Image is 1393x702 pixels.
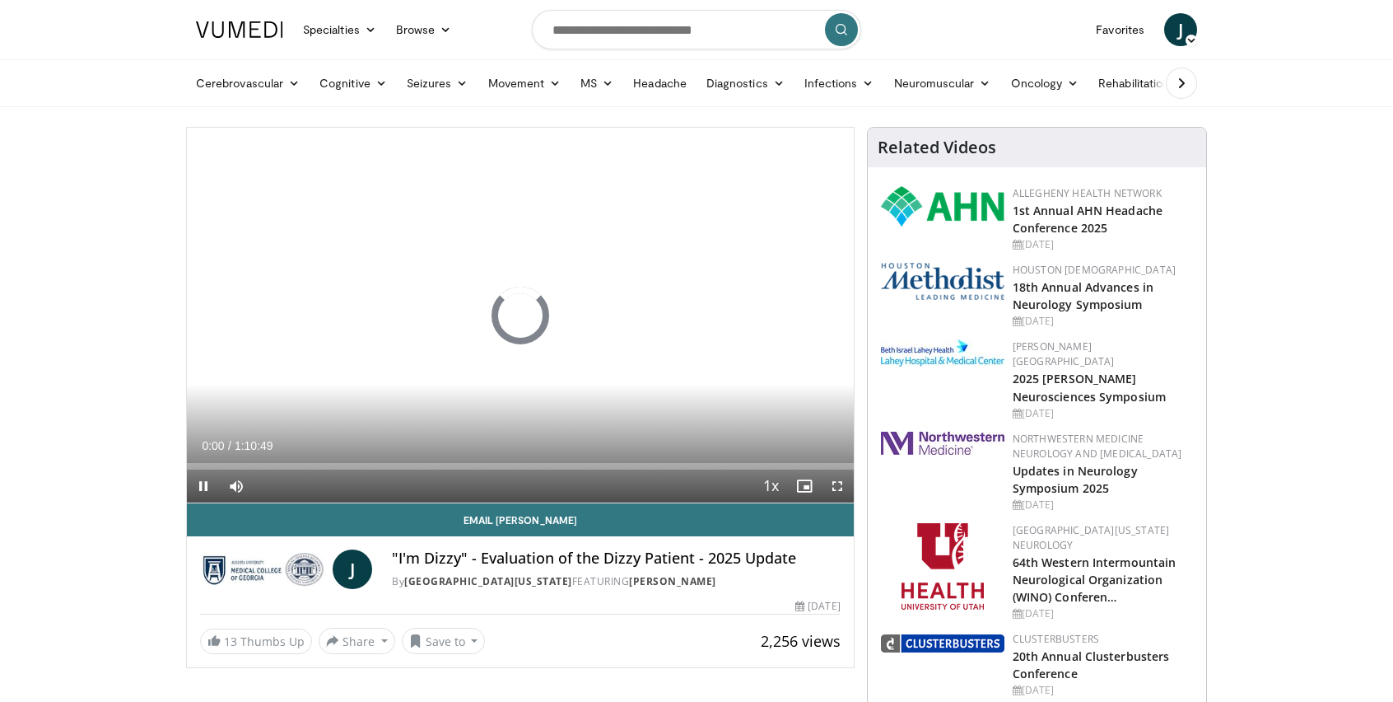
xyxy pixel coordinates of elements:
[1013,683,1193,698] div: [DATE]
[220,470,253,503] button: Mute
[187,470,220,503] button: Pause
[1013,339,1115,368] a: [PERSON_NAME][GEOGRAPHIC_DATA]
[1013,463,1138,496] a: Updates in Neurology Symposium 2025
[1013,314,1193,329] div: [DATE]
[884,67,1001,100] a: Neuromuscular
[881,263,1004,300] img: 5e4488cc-e109-4a4e-9fd9-73bb9237ee91.png.150x105_q85_autocrop_double_scale_upscale_version-0.2.png
[187,128,854,503] video-js: Video Player
[761,631,841,651] span: 2,256 views
[235,439,273,452] span: 1:10:49
[1088,67,1179,100] a: Rehabilitation
[397,67,478,100] a: Seizures
[788,470,821,503] button: Enable picture-in-picture mode
[392,574,840,589] div: By FEATURING
[1013,648,1170,681] a: 20th Annual Clusterbusters Conference
[478,67,571,100] a: Movement
[404,574,572,588] a: [GEOGRAPHIC_DATA][US_STATE]
[200,629,312,654] a: 13 Thumbs Up
[392,550,840,568] h4: "I'm Dizzy" - Evaluation of the Dizzy Patient - 2025 Update
[571,67,623,100] a: MS
[224,634,237,649] span: 13
[1013,203,1162,236] a: 1st Annual AHN Headache Conference 2025
[200,550,326,589] img: Medical College of Georgia - Augusta University
[293,13,386,46] a: Specialties
[310,67,397,100] a: Cognitive
[878,138,996,157] h4: Related Videos
[1013,279,1153,312] a: 18th Annual Advances in Neurology Symposium
[196,21,283,38] img: VuMedi Logo
[755,470,788,503] button: Playback Rate
[1013,263,1176,277] a: Houston [DEMOGRAPHIC_DATA]
[881,432,1004,455] img: 2a462fb6-9365-492a-ac79-3166a6f924d8.png.150x105_q85_autocrop_double_scale_upscale_version-0.2.jpg
[1013,523,1170,552] a: [GEOGRAPHIC_DATA][US_STATE] Neurology
[881,186,1004,227] img: 628ffacf-ddeb-4409-8647-b4d1102df243.png.150x105_q85_autocrop_double_scale_upscale_version-0.2.png
[795,599,840,614] div: [DATE]
[1013,498,1193,512] div: [DATE]
[1013,606,1193,621] div: [DATE]
[319,628,395,654] button: Share
[881,634,1004,653] img: d3be30b6-fe2b-4f13-a5b4-eba975d75fdd.png.150x105_q85_autocrop_double_scale_upscale_version-0.2.png
[696,67,794,100] a: Diagnostics
[187,503,854,536] a: Email [PERSON_NAME]
[186,67,310,100] a: Cerebrovascular
[187,463,854,470] div: Progress Bar
[1086,13,1154,46] a: Favorites
[402,628,486,654] button: Save to
[202,439,224,452] span: 0:00
[1164,13,1197,46] a: J
[1001,67,1089,100] a: Oncology
[1013,186,1162,200] a: Allegheny Health Network
[1013,555,1176,605] a: 64th Western Intermountain Neurological Organization (WINO) Conferen…
[386,13,462,46] a: Browse
[794,67,884,100] a: Infections
[1013,632,1099,646] a: Clusterbusters
[1013,237,1193,252] div: [DATE]
[1013,432,1182,461] a: Northwestern Medicine Neurology and [MEDICAL_DATA]
[881,339,1004,367] img: e7977282-282c-4444-820d-7cc2733560fd.jpg.150x105_q85_autocrop_double_scale_upscale_version-0.2.jpg
[333,550,372,589] a: J
[821,470,854,503] button: Fullscreen
[623,67,696,100] a: Headache
[228,439,231,452] span: /
[1013,371,1166,404] a: 2025 [PERSON_NAME] Neurosciences Symposium
[901,523,984,610] img: f6362829-b0a3-407d-a044-59546adfd345.png.150x105_q85_autocrop_double_scale_upscale_version-0.2.png
[629,574,716,588] a: [PERSON_NAME]
[532,10,861,49] input: Search topics, interventions
[1013,406,1193,421] div: [DATE]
